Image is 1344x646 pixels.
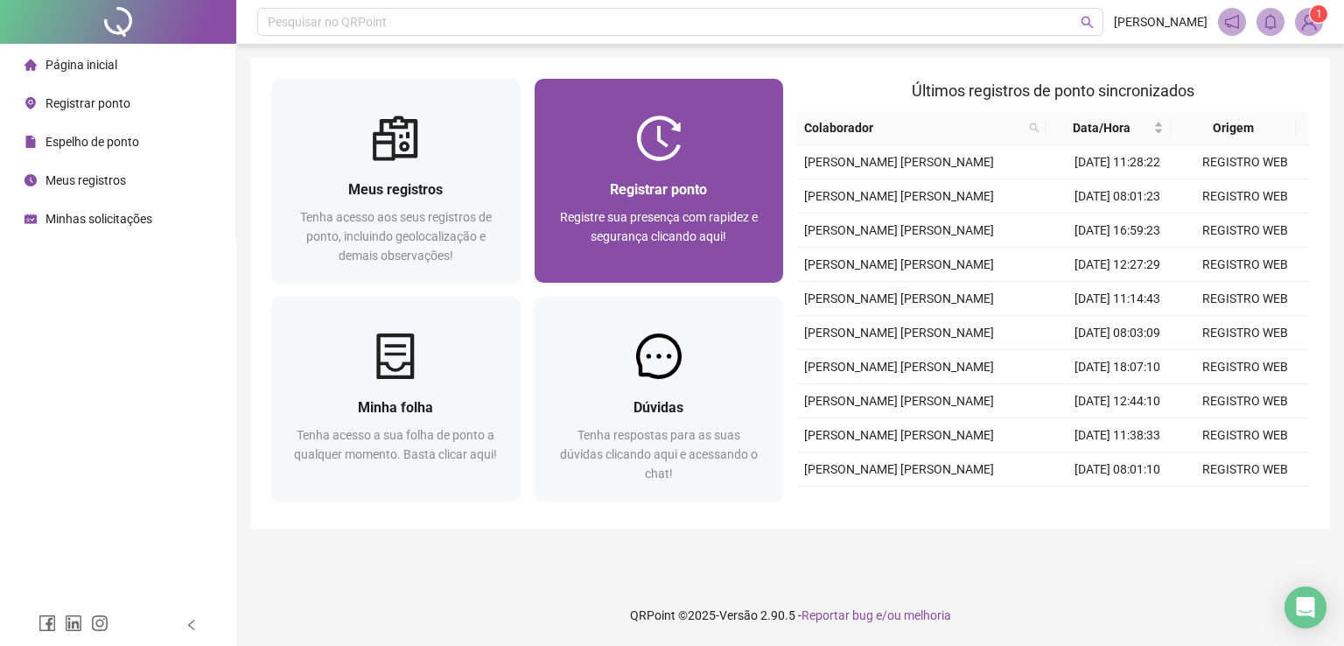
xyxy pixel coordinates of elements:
[804,462,994,476] span: [PERSON_NAME] [PERSON_NAME]
[1296,9,1322,35] img: 93325
[24,59,37,71] span: home
[45,58,117,72] span: Página inicial
[804,189,994,203] span: [PERSON_NAME] [PERSON_NAME]
[358,399,433,416] span: Minha folha
[912,81,1194,100] span: Últimos registros de ponto sincronizados
[804,394,994,408] span: [PERSON_NAME] [PERSON_NAME]
[1171,111,1295,145] th: Origem
[271,297,521,501] a: Minha folhaTenha acesso a sua folha de ponto a qualquer momento. Basta clicar aqui!
[804,428,994,442] span: [PERSON_NAME] [PERSON_NAME]
[348,181,443,198] span: Meus registros
[236,585,1344,646] footer: QRPoint © 2025 - 2.90.5 -
[560,210,758,243] span: Registre sua presença com rapidez e segurança clicando aqui!
[1181,418,1309,453] td: REGISTRO WEB
[294,428,497,461] span: Tenha acesso a sua folha de ponto a qualquer momento. Basta clicar aqui!
[804,257,994,271] span: [PERSON_NAME] [PERSON_NAME]
[1053,118,1150,137] span: Data/Hora
[1181,453,1309,487] td: REGISTRO WEB
[1181,282,1309,316] td: REGISTRO WEB
[1224,14,1240,30] span: notification
[1316,8,1322,20] span: 1
[1081,16,1094,29] span: search
[1053,145,1181,179] td: [DATE] 11:28:22
[1025,115,1043,141] span: search
[1181,384,1309,418] td: REGISTRO WEB
[1284,586,1326,628] div: Open Intercom Messenger
[45,212,152,226] span: Minhas solicitações
[24,136,37,148] span: file
[91,614,108,632] span: instagram
[24,97,37,109] span: environment
[185,619,198,631] span: left
[45,173,126,187] span: Meus registros
[38,614,56,632] span: facebook
[610,181,707,198] span: Registrar ponto
[804,326,994,340] span: [PERSON_NAME] [PERSON_NAME]
[1053,248,1181,282] td: [DATE] 12:27:29
[1046,111,1171,145] th: Data/Hora
[1053,316,1181,350] td: [DATE] 08:03:09
[1181,350,1309,384] td: REGISTRO WEB
[1053,384,1181,418] td: [DATE] 12:44:10
[1053,453,1181,487] td: [DATE] 08:01:10
[1053,418,1181,453] td: [DATE] 11:38:33
[1029,123,1039,133] span: search
[1263,14,1278,30] span: bell
[1181,487,1309,521] td: REGISTRO WEB
[1053,350,1181,384] td: [DATE] 18:07:10
[1181,316,1309,350] td: REGISTRO WEB
[271,79,521,283] a: Meus registrosTenha acesso aos seus registros de ponto, incluindo geolocalização e demais observa...
[1053,487,1181,521] td: [DATE] 18:00:31
[719,608,758,622] span: Versão
[560,428,758,481] span: Tenha respostas para as suas dúvidas clicando aqui e acessando o chat!
[804,155,994,169] span: [PERSON_NAME] [PERSON_NAME]
[1181,214,1309,248] td: REGISTRO WEB
[45,135,139,149] span: Espelho de ponto
[535,79,784,283] a: Registrar pontoRegistre sua presença com rapidez e segurança clicando aqui!
[801,608,951,622] span: Reportar bug e/ou melhoria
[300,210,492,263] span: Tenha acesso aos seus registros de ponto, incluindo geolocalização e demais observações!
[1181,179,1309,214] td: REGISTRO WEB
[1181,248,1309,282] td: REGISTRO WEB
[65,614,82,632] span: linkedin
[1181,145,1309,179] td: REGISTRO WEB
[804,291,994,305] span: [PERSON_NAME] [PERSON_NAME]
[1053,214,1181,248] td: [DATE] 16:59:23
[804,118,1022,137] span: Colaborador
[535,297,784,501] a: DúvidasTenha respostas para as suas dúvidas clicando aqui e acessando o chat!
[45,96,130,110] span: Registrar ponto
[804,223,994,237] span: [PERSON_NAME] [PERSON_NAME]
[804,360,994,374] span: [PERSON_NAME] [PERSON_NAME]
[24,174,37,186] span: clock-circle
[1114,12,1207,32] span: [PERSON_NAME]
[1053,282,1181,316] td: [DATE] 11:14:43
[1053,179,1181,214] td: [DATE] 08:01:23
[633,399,683,416] span: Dúvidas
[1310,5,1327,23] sup: Atualize o seu contato no menu Meus Dados
[24,213,37,225] span: schedule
